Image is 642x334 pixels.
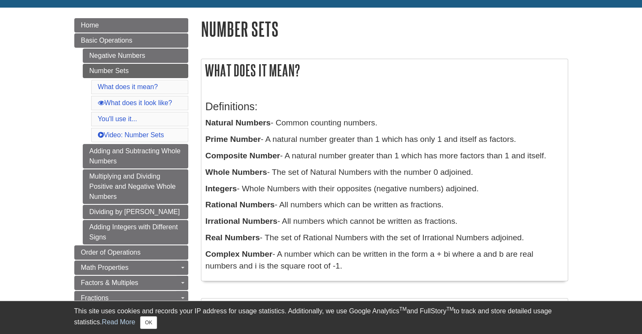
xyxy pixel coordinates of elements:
a: Video: Number Sets [98,131,164,138]
h2: What does it mean? [201,59,568,81]
span: Math Properties [81,264,129,271]
a: Order of Operations [74,245,188,260]
b: Whole Numbers [206,168,267,177]
a: What does it mean? [98,83,158,90]
sup: TM [447,306,454,312]
span: Fractions [81,294,109,301]
p: - The set of Rational Numbers with the set of Irrational Numbers adjoined. [206,232,563,244]
p: - Common counting numbers. [206,117,563,129]
p: - The set of Natural Numbers with the number 0 adjoined. [206,166,563,179]
p: - All numbers which cannot be written as fractions. [206,215,563,228]
b: Composite Number [206,151,280,160]
a: Multiplying and Dividing Positive and Negative Whole Numbers [83,169,188,204]
span: Basic Operations [81,37,133,44]
p: - Whole Numbers with their opposites (negative numbers) adjoined. [206,183,563,195]
a: Adding and Subtracting Whole Numbers [83,144,188,168]
button: Close [140,316,157,329]
b: Rational Numbers [206,200,275,209]
div: This site uses cookies and records your IP address for usage statistics. Additionally, we use Goo... [74,306,568,329]
span: Order of Operations [81,249,141,256]
a: What does it look like? [98,99,172,106]
a: Factors & Multiples [74,276,188,290]
b: Real Numbers [206,233,260,242]
b: Natural Numbers [206,118,271,127]
h1: Number Sets [201,18,568,40]
a: Fractions [74,291,188,305]
h2: What does it look like? [201,299,568,323]
a: Adding Integers with Different Signs [83,220,188,244]
a: Read More [102,318,135,326]
h3: Definitions: [206,100,563,113]
p: - A natural number greater than 1 which has more factors than 1 and itself. [206,150,563,162]
span: Home [81,22,99,29]
p: - A natural number greater than 1 which has only 1 and itself as factors. [206,133,563,146]
sup: TM [399,306,406,312]
a: You'll use it... [98,115,137,122]
b: Integers [206,184,237,193]
a: Math Properties [74,261,188,275]
b: Irrational Numbers [206,217,278,225]
b: Prime Number [206,135,261,144]
b: Complex Number [206,250,273,258]
a: Home [74,18,188,33]
a: Dividing by [PERSON_NAME] [83,205,188,219]
a: Basic Operations [74,33,188,48]
span: Factors & Multiples [81,279,138,286]
p: - All numbers which can be written as fractions. [206,199,563,211]
a: Number Sets [83,64,188,78]
a: Negative Numbers [83,49,188,63]
p: - A number which can be written in the form a + bi where a and b are real numbers and i is the sq... [206,248,563,273]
